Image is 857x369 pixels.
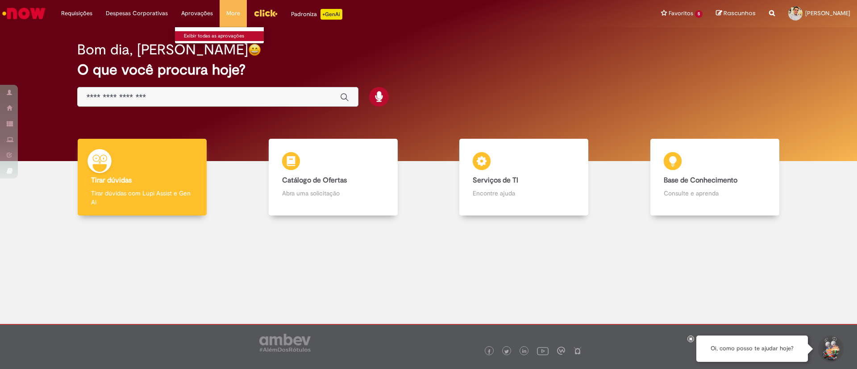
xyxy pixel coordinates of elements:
[805,9,850,17] span: [PERSON_NAME]
[175,27,264,44] ul: Aprovações
[282,176,347,185] b: Catálogo de Ofertas
[254,6,278,20] img: click_logo_yellow_360x200.png
[282,189,384,198] p: Abra uma solicitação
[522,349,527,354] img: logo_footer_linkedin.png
[428,139,620,216] a: Serviços de TI Encontre ajuda
[664,176,737,185] b: Base de Conhecimento
[248,43,261,56] img: happy-face.png
[695,10,703,18] span: 5
[181,9,213,18] span: Aprovações
[817,336,844,362] button: Iniciar Conversa de Suporte
[574,347,582,355] img: logo_footer_naosei.png
[664,189,766,198] p: Consulte e aprenda
[61,9,92,18] span: Requisições
[716,9,756,18] a: Rascunhos
[226,9,240,18] span: More
[504,349,509,354] img: logo_footer_twitter.png
[47,139,238,216] a: Tirar dúvidas Tirar dúvidas com Lupi Assist e Gen Ai
[175,31,273,41] a: Exibir todas as aprovações
[473,176,518,185] b: Serviços de TI
[77,62,780,78] h2: O que você procura hoje?
[106,9,168,18] span: Despesas Corporativas
[537,345,549,357] img: logo_footer_youtube.png
[557,347,565,355] img: logo_footer_workplace.png
[320,9,342,20] p: +GenAi
[724,9,756,17] span: Rascunhos
[696,336,808,362] div: Oi, como posso te ajudar hoje?
[1,4,47,22] img: ServiceNow
[91,189,193,207] p: Tirar dúvidas com Lupi Assist e Gen Ai
[238,139,429,216] a: Catálogo de Ofertas Abra uma solicitação
[91,176,132,185] b: Tirar dúvidas
[620,139,811,216] a: Base de Conhecimento Consulte e aprenda
[487,349,491,354] img: logo_footer_facebook.png
[473,189,575,198] p: Encontre ajuda
[669,9,693,18] span: Favoritos
[77,42,248,58] h2: Bom dia, [PERSON_NAME]
[259,334,311,352] img: logo_footer_ambev_rotulo_gray.png
[291,9,342,20] div: Padroniza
